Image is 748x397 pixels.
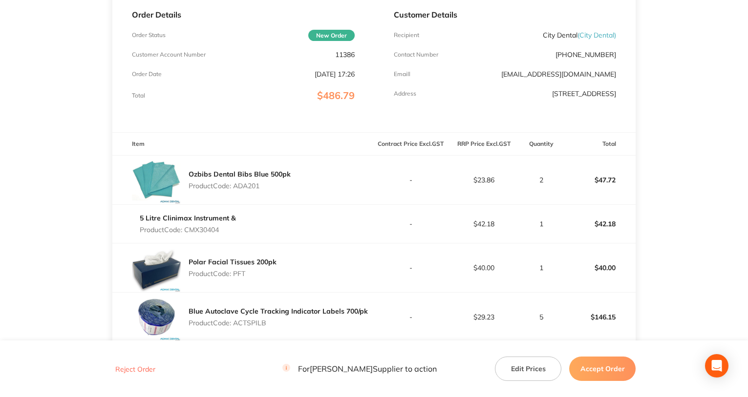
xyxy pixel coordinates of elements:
p: - [375,313,447,321]
p: Order Details [132,10,355,19]
p: Product Code: CMX30404 [140,226,236,234]
th: Total [562,133,636,156]
p: $47.72 [563,168,635,192]
span: $486.79 [317,89,355,101]
p: $29.23 [448,313,520,321]
p: 5 [521,313,562,321]
p: $42.18 [563,212,635,236]
span: ( City Dental ) [577,31,616,40]
p: - [375,264,447,272]
p: $40.00 [448,264,520,272]
p: 11386 [335,51,355,59]
th: Contract Price Excl. GST [374,133,448,156]
p: Customer Details [394,10,617,19]
p: [PHONE_NUMBER] [556,51,616,59]
p: Order Date [132,71,162,78]
p: - [375,176,447,184]
div: Open Intercom Messenger [705,354,728,377]
button: Reject Order [112,365,158,374]
a: Ozbibs Dental Bibs Blue 500pk [189,170,291,179]
p: $42.18 [448,220,520,228]
img: MjB3Z3Z0dA [132,293,181,341]
p: City Dental [543,31,616,39]
a: 5 Litre Clinimax Instrument & [140,214,236,222]
p: [DATE] 17:26 [315,70,355,78]
p: Emaill [394,71,410,78]
button: Accept Order [569,357,636,381]
p: 1 [521,220,562,228]
p: Product Code: ADA201 [189,182,291,190]
img: ZTF6eHNlZw [132,156,181,204]
button: Edit Prices [495,357,561,381]
img: MHB5bXlhdg [132,243,181,292]
p: 1 [521,264,562,272]
p: For [PERSON_NAME] Supplier to action [282,364,437,374]
p: Contact Number [394,51,438,58]
p: $146.15 [563,305,635,329]
p: [STREET_ADDRESS] [552,90,616,98]
p: Customer Account Number [132,51,206,58]
p: Total [132,92,145,99]
p: Recipient [394,32,419,39]
span: New Order [308,30,355,41]
a: Polar Facial Tissues 200pk [189,258,277,266]
p: $23.86 [448,176,520,184]
p: $40.00 [563,256,635,279]
p: Product Code: PFT [189,270,277,278]
p: 2 [521,176,562,184]
p: - [375,220,447,228]
a: [EMAIL_ADDRESS][DOMAIN_NAME] [501,70,616,79]
a: Blue Autoclave Cycle Tracking Indicator Labels 700/pk [189,307,368,316]
p: Address [394,90,416,97]
th: RRP Price Excl. GST [448,133,521,156]
th: Item [112,133,374,156]
p: Product Code: ACTSPILB [189,319,368,327]
p: Order Status [132,32,166,39]
th: Quantity [521,133,563,156]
